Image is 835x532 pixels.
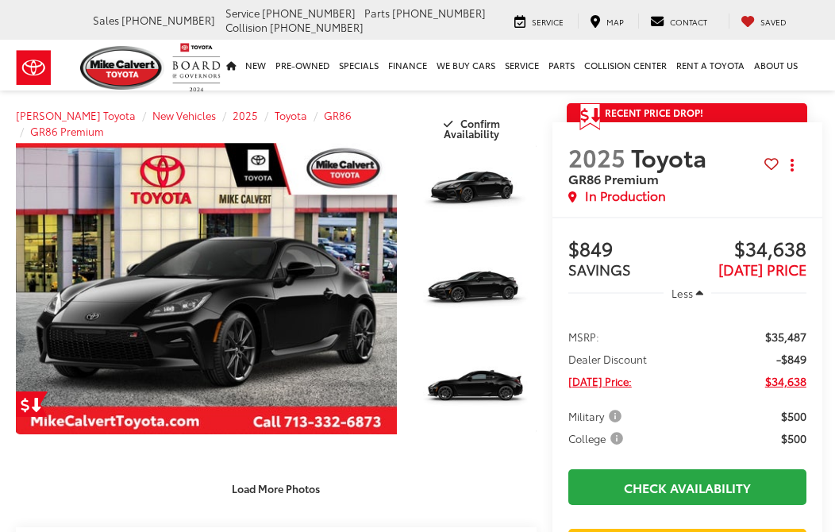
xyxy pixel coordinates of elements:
span: [PHONE_NUMBER] [392,6,486,20]
a: Toyota [275,108,307,122]
span: SAVINGS [568,259,631,279]
span: Less [671,286,693,300]
span: Contact [670,16,707,28]
span: -$849 [776,351,806,367]
a: GR86 Premium [30,124,104,138]
img: Toyota [4,42,63,94]
a: Get Price Drop Alert [16,391,48,417]
span: Recent Price Drop! [605,106,703,119]
span: [DATE] Price: [568,373,632,389]
span: Service [225,6,260,20]
span: College [568,430,626,446]
span: MSRP: [568,329,599,345]
span: $849 [568,238,687,262]
a: Service [500,40,544,91]
span: 2025 [568,140,625,174]
a: New [240,40,271,91]
a: Check Availability [568,469,806,505]
a: Expand Photo 1 [414,143,536,234]
img: 2025 Toyota GR86 GR86 Premium [414,342,537,435]
span: $35,487 [765,329,806,345]
span: $500 [781,430,806,446]
span: Toyota [631,140,712,174]
button: Load More Photos [221,475,331,503]
button: Military [568,408,627,424]
span: [PHONE_NUMBER] [270,20,364,34]
span: Service [532,16,564,28]
img: 2025 Toyota GR86 GR86 Premium [414,142,537,235]
a: Finance [383,40,432,91]
button: Less [664,279,711,307]
a: WE BUY CARS [432,40,500,91]
span: $500 [781,408,806,424]
span: In Production [585,187,666,205]
a: About Us [749,40,802,91]
a: [PERSON_NAME] Toyota [16,108,136,122]
span: Dealer Discount [568,351,647,367]
span: GR86 Premium [568,169,659,187]
span: Military [568,408,625,424]
a: Rent a Toyota [671,40,749,91]
button: Actions [779,151,806,179]
span: Map [606,16,624,28]
img: 2025 Toyota GR86 GR86 Premium [12,143,401,434]
a: New Vehicles [152,108,216,122]
span: Confirm Availability [444,116,499,141]
span: dropdown dots [791,159,794,172]
a: Home [221,40,240,91]
span: $34,638 [687,238,806,262]
span: Sales [93,13,119,27]
a: 2025 [233,108,258,122]
a: Map [578,13,636,29]
a: Expand Photo 2 [414,243,536,334]
span: Collision [225,20,267,34]
span: [PHONE_NUMBER] [262,6,356,20]
a: Get Price Drop Alert Recent Price Drop! [567,103,807,122]
span: [PHONE_NUMBER] [121,13,215,27]
a: Contact [638,13,719,29]
a: Expand Photo 3 [414,343,536,434]
a: Specials [334,40,383,91]
span: [DATE] PRICE [718,259,806,279]
img: 2025 Toyota GR86 GR86 Premium [414,242,537,335]
button: College [568,430,629,446]
a: Service [502,13,575,29]
span: Saved [760,16,787,28]
a: Collision Center [579,40,671,91]
button: Confirm Availability [411,110,537,137]
a: Expand Photo 0 [16,143,397,434]
a: GR86 [324,108,352,122]
span: Parts [364,6,390,20]
a: Parts [544,40,579,91]
span: Get Price Drop Alert [579,103,600,130]
a: Pre-Owned [271,40,334,91]
img: Mike Calvert Toyota [80,46,164,90]
span: $34,638 [765,373,806,389]
a: My Saved Vehicles [729,13,798,29]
